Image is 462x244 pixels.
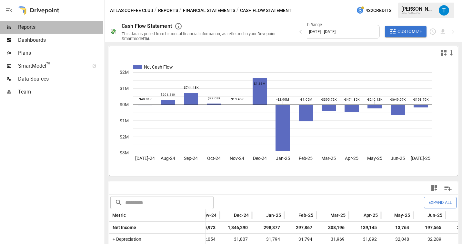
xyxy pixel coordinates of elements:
[18,36,103,44] span: Dashboards
[309,29,336,34] span: [DATE] - [DATE]
[158,6,178,15] button: Reports
[110,237,141,242] span: + Depreciation
[120,86,129,91] text: $1M
[118,150,129,155] text: -$3M
[449,211,458,220] button: Sort
[391,156,405,161] text: Jun-25
[384,222,410,233] span: 13,764
[401,12,435,15] div: Atlas Coffee Club
[234,212,249,218] span: Dec-24
[230,156,244,161] text: Nov-24
[254,82,266,85] text: $1.66M
[224,211,233,220] button: Sort
[401,6,435,12] div: [PERSON_NAME]
[223,222,249,233] span: 1,346,290
[417,222,442,233] span: 197,565
[418,211,427,220] button: Sort
[424,197,457,208] button: Expand All
[439,28,447,35] button: Download report
[184,156,198,161] text: Sep-24
[266,212,281,218] span: Jan-25
[397,28,422,36] span: Customize
[230,97,244,101] text: -$13.45K
[299,156,313,161] text: Feb-25
[255,222,281,233] span: 298,377
[439,5,449,16] img: Tyler Hines
[236,6,239,15] div: /
[155,6,157,15] div: /
[110,28,116,35] div: 💸
[201,212,216,218] span: Nov-24
[18,88,103,96] span: Team
[321,211,330,220] button: Sort
[385,211,394,220] button: Sort
[161,156,175,161] text: Aug-24
[427,212,442,218] span: Jun-25
[429,28,437,35] button: Schedule report
[300,98,312,101] text: -$1.05M
[276,156,290,161] text: Jan-25
[118,118,129,123] text: -$1M
[208,96,221,100] text: $77.08K
[109,59,453,176] svg: A chart.
[256,211,266,220] button: Sort
[296,22,324,28] label: Month Range
[385,26,427,38] button: Customize
[276,98,289,101] text: -$2.90M
[287,222,313,233] span: 297,867
[367,156,382,161] text: May-25
[411,156,430,161] text: [DATE]-25
[120,70,129,75] text: $2M
[18,23,103,31] span: Reports
[122,23,172,29] div: Cash Flow Statement
[352,222,378,233] span: 139,145
[366,6,391,15] span: 432 Credits
[298,212,313,218] span: Feb-25
[138,97,152,101] text: -$40.01K
[354,5,394,17] button: 432Credits
[364,212,378,218] span: Apr-25
[183,6,235,15] button: Financial Statements
[320,222,346,233] span: 308,196
[253,156,267,161] text: Dec-24
[321,156,336,161] text: Mar-25
[122,31,289,41] div: This data is pulled from historical financial information, as reflected in your Drivepoint Smartm...
[441,181,455,195] button: Manage Columns
[144,64,173,70] text: Net Cash Flow
[394,212,410,218] span: May-25
[112,212,126,218] span: Metric
[46,61,51,69] span: ™
[18,62,85,70] span: SmartModel
[435,1,453,19] button: Tyler Hines
[110,225,136,230] span: Net Income
[289,211,298,220] button: Sort
[161,93,176,96] text: $291.51K
[120,102,129,107] text: $0M
[18,49,103,57] span: Plans
[330,212,346,218] span: Mar-25
[390,98,406,101] text: -$649.57K
[345,156,358,161] text: Apr-25
[18,75,103,83] span: Data Sources
[184,86,199,89] text: $744.48K
[179,6,182,15] div: /
[367,98,383,101] text: -$240.12K
[207,156,221,161] text: Oct-24
[118,134,129,139] text: -$2M
[135,156,155,161] text: [DATE]-24
[344,98,360,101] text: -$474.35K
[354,211,363,220] button: Sort
[110,6,153,15] button: Atlas Coffee Club
[126,211,136,220] button: Sort
[321,98,337,101] text: -$395.72K
[413,98,429,101] text: -$193.79K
